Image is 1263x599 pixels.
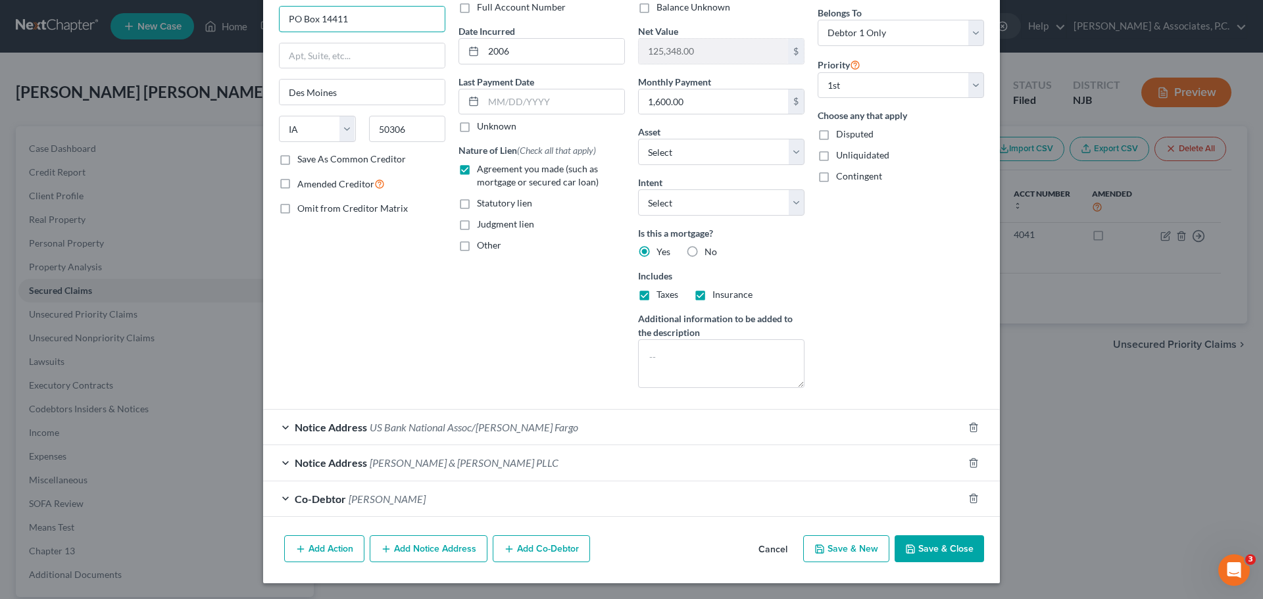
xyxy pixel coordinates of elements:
[477,197,532,208] span: Statutory lien
[1218,554,1250,586] iframe: Intercom live chat
[1245,554,1256,565] span: 3
[638,126,660,137] span: Asset
[517,145,596,156] span: (Check all that apply)
[818,7,862,18] span: Belongs To
[712,289,753,300] span: Insurance
[493,535,590,563] button: Add Co-Debtor
[370,456,558,469] span: [PERSON_NAME] & [PERSON_NAME] PLLC
[458,24,515,38] label: Date Incurred
[295,492,346,505] span: Co-Debtor
[458,143,596,157] label: Nature of Lien
[638,226,805,240] label: Is this a mortgage?
[280,80,445,105] input: Enter city...
[748,537,798,563] button: Cancel
[477,239,501,251] span: Other
[639,39,788,64] input: 0.00
[638,176,662,189] label: Intent
[297,178,374,189] span: Amended Creditor
[895,535,984,563] button: Save & Close
[458,75,534,89] label: Last Payment Date
[370,421,578,433] span: US Bank National Assoc/[PERSON_NAME] Fargo
[638,24,678,38] label: Net Value
[280,43,445,68] input: Apt, Suite, etc...
[638,75,711,89] label: Monthly Payment
[477,1,566,14] label: Full Account Number
[295,456,367,469] span: Notice Address
[836,170,882,181] span: Contingent
[295,421,367,433] span: Notice Address
[483,89,624,114] input: MM/DD/YYYY
[818,57,860,72] label: Priority
[638,269,805,283] label: Includes
[477,163,599,187] span: Agreement you made (such as mortgage or secured car loan)
[836,149,889,160] span: Unliquidated
[788,89,804,114] div: $
[477,218,534,229] span: Judgment lien
[656,289,678,300] span: Taxes
[638,312,805,339] label: Additional information to be added to the description
[818,108,984,122] label: Choose any that apply
[280,7,445,32] input: Enter address...
[639,89,788,114] input: 0.00
[788,39,804,64] div: $
[284,535,364,563] button: Add Action
[656,1,730,14] label: Balance Unknown
[483,39,624,64] input: MM/DD/YYYY
[370,535,487,563] button: Add Notice Address
[297,203,408,214] span: Omit from Creditor Matrix
[803,535,889,563] button: Save & New
[705,246,717,257] span: No
[349,492,426,505] span: [PERSON_NAME]
[369,116,446,142] input: Enter zip...
[297,153,406,166] label: Save As Common Creditor
[836,128,874,139] span: Disputed
[656,246,670,257] span: Yes
[477,120,516,133] label: Unknown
